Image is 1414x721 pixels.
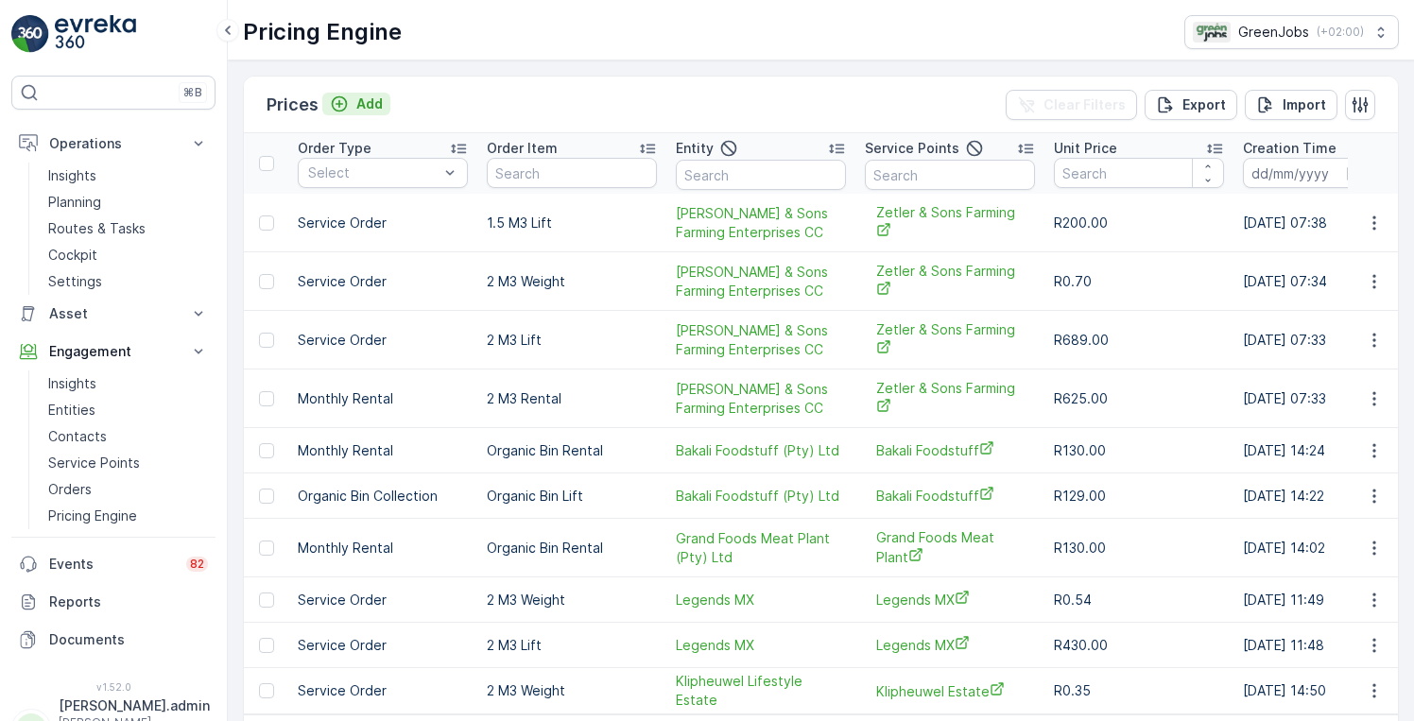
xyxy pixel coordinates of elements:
div: Toggle Row Selected [259,333,274,348]
p: Monthly Rental [298,441,468,460]
p: Asset [49,304,178,323]
p: Planning [48,193,101,212]
a: Planning [41,189,216,215]
span: R0.35 [1054,682,1091,698]
a: Contacts [41,423,216,450]
p: Events [49,555,175,574]
a: Cockpit [41,242,216,268]
button: Operations [11,125,216,163]
p: Service Points [48,454,140,472]
span: R0.54 [1054,592,1092,608]
a: Events82 [11,545,216,583]
p: Operations [49,134,178,153]
a: Zetler & Sons Farming [876,203,1024,242]
a: Legends MX [876,635,1024,655]
p: Entity [676,139,714,158]
img: logo [11,15,49,53]
p: 2 M3 Rental [487,389,657,408]
p: Organic Bin Rental [487,539,657,558]
a: Legends MX [876,590,1024,609]
p: Creation Time [1243,139,1336,158]
div: Toggle Row Selected [259,541,274,556]
span: [PERSON_NAME] & Sons Farming Enterprises CC [676,380,846,418]
button: Import [1245,90,1337,120]
a: Service Points [41,450,216,476]
a: Documents [11,621,216,659]
p: ( +02:00 ) [1317,25,1364,40]
a: Routes & Tasks [41,215,216,242]
a: Bakali Foodstuff [876,486,1024,506]
p: 82 [190,557,204,572]
p: Service Points [865,139,959,158]
a: Settings [41,268,216,295]
a: Reports [11,583,216,621]
a: Legends MX [676,591,846,609]
p: Service Order [298,331,468,350]
a: Legends MX [676,636,846,655]
p: 1.5 M3 Lift [487,214,657,232]
p: Service Order [298,272,468,291]
span: R130.00 [1054,540,1106,556]
p: Unit Price [1054,139,1117,158]
p: Add [356,94,383,113]
p: Engagement [49,342,178,361]
a: Insights [41,370,216,397]
a: S. Zetler & Sons Farming Enterprises CC [676,263,846,300]
span: Zetler & Sons Farming [876,320,1024,359]
p: Service Order [298,681,468,700]
a: Zetler & Sons Farming [876,379,1024,418]
span: Grand Foods Meat Plant (Pty) Ltd [676,529,846,567]
p: Service Order [298,591,468,609]
a: Insights [41,163,216,189]
div: Toggle Row Selected [259,489,274,504]
p: Orders [48,480,92,499]
p: 2 M3 Lift [487,331,657,350]
button: Export [1145,90,1237,120]
p: Pricing Engine [48,506,137,525]
span: R625.00 [1054,390,1108,406]
p: Service Order [298,636,468,655]
span: R130.00 [1054,442,1106,458]
p: 2 M3 Weight [487,591,657,609]
p: [PERSON_NAME].admin [59,696,210,715]
button: Add [322,93,390,115]
a: S. Zetler & Sons Farming Enterprises CC [676,321,846,359]
p: Monthly Rental [298,539,468,558]
a: Klipheuwel Estate [876,681,1024,701]
button: Clear Filters [1006,90,1137,120]
a: Entities [41,397,216,423]
a: Bakali Foodstuff [876,440,1024,460]
a: Klipheuwel Lifestyle Estate [676,672,846,710]
p: Documents [49,630,208,649]
a: S. Zetler & Sons Farming Enterprises CC [676,380,846,418]
p: Monthly Rental [298,389,468,408]
p: Organic Bin Lift [487,487,657,506]
button: Engagement [11,333,216,370]
p: 2 M3 Lift [487,636,657,655]
p: Routes & Tasks [48,219,146,238]
p: Contacts [48,427,107,446]
div: Toggle Row Selected [259,391,274,406]
a: S. Zetler & Sons Farming Enterprises CC [676,204,846,242]
p: Prices [267,92,319,118]
input: dd/mm/yyyy [1243,158,1372,188]
button: GreenJobs(+02:00) [1184,15,1399,49]
div: Toggle Row Selected [259,443,274,458]
p: Insights [48,166,96,185]
p: 2 M3 Weight [487,681,657,700]
p: Import [1283,95,1326,114]
div: Toggle Row Selected [259,592,274,608]
a: Zetler & Sons Farming [876,262,1024,300]
a: Grand Foods Meat Plant [876,528,1024,567]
